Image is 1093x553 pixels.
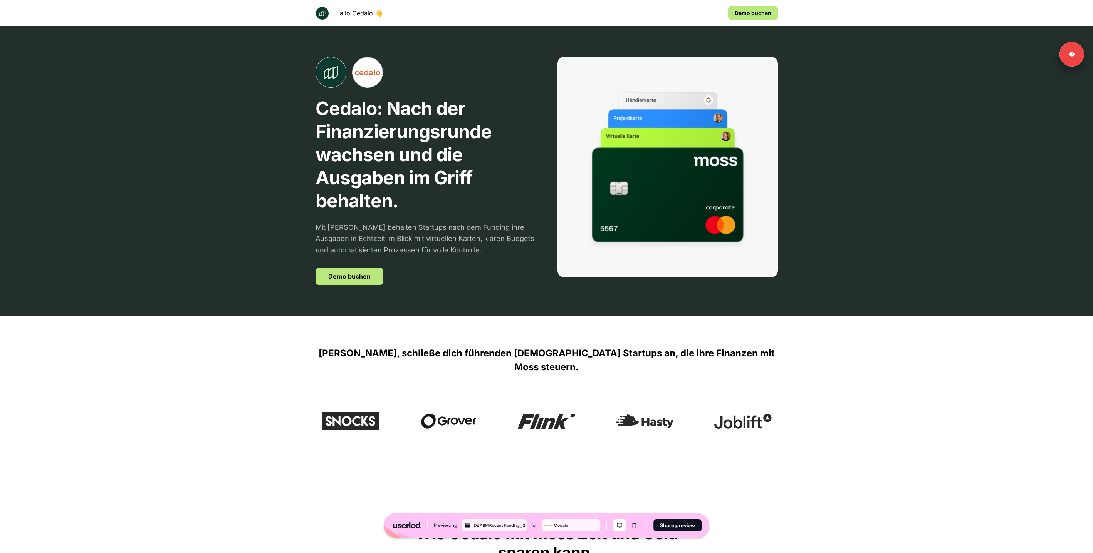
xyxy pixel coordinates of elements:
[728,6,778,20] a: Demo buchen
[434,521,457,529] div: Previewing
[653,519,702,531] button: Share preview
[316,97,536,212] p: Cedalo: Nach der Finanzierungsrunde wachsen und die Ausgaben im Griff behalten.
[316,346,778,374] p: [PERSON_NAME], schließe dich führenden [DEMOGRAPHIC_DATA] Startups an, die ihre Finanzen mit Moss...
[554,522,599,529] div: Cedalo
[316,268,383,285] a: Demo buchen
[531,521,537,529] div: for
[335,8,383,18] p: Hallo Cedalo 👋
[316,222,536,256] p: Mit [PERSON_NAME] behalten Startups nach dem Funding ihre Ausgaben in Echtzeit im Blick mit virtu...
[613,519,626,531] button: Desktop mode
[628,519,641,531] button: Mobile mode
[474,522,526,529] div: DE ABM Recent Funding_2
